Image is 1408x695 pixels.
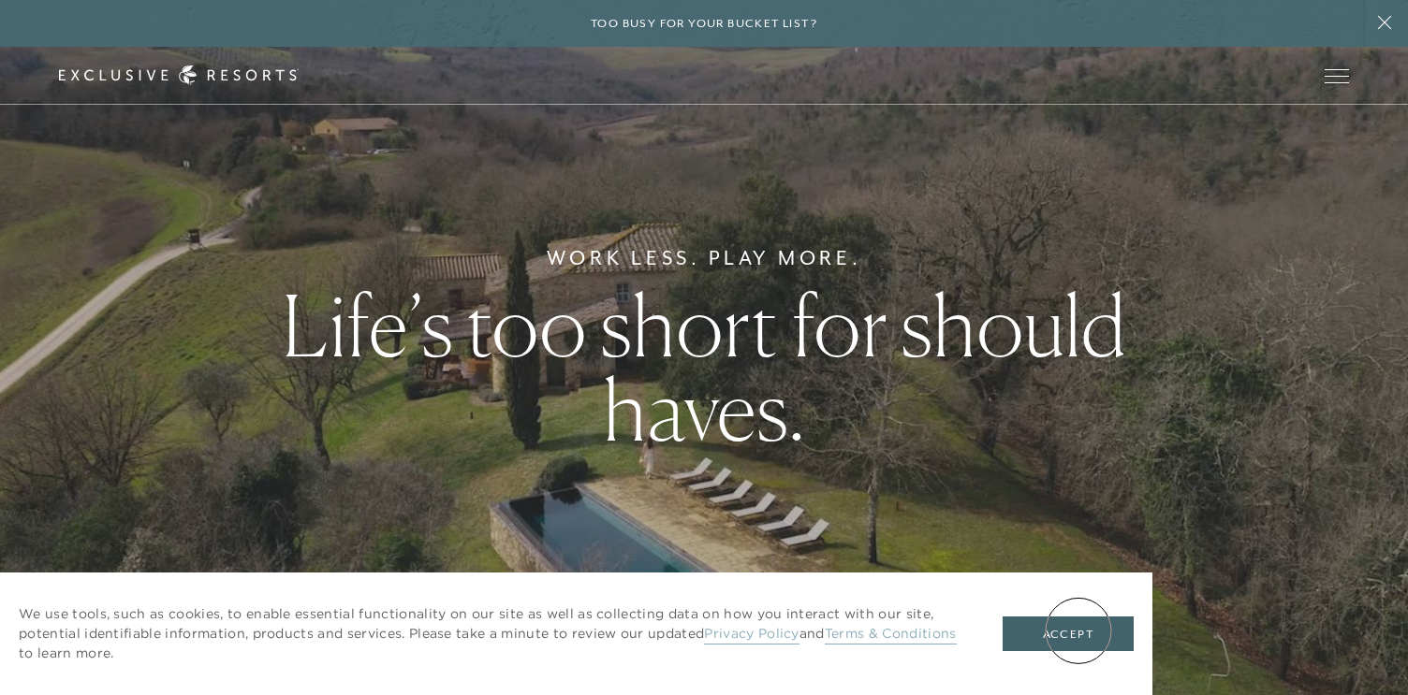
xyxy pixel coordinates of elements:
[591,15,817,33] h6: Too busy for your bucket list?
[1325,69,1349,82] button: Open navigation
[246,283,1162,452] h1: Life’s too short for should haves.
[19,604,965,663] p: We use tools, such as cookies, to enable essential functionality on our site as well as collectin...
[704,625,799,644] a: Privacy Policy
[1003,616,1134,652] button: Accept
[825,625,957,644] a: Terms & Conditions
[547,243,862,273] h6: Work Less. Play More.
